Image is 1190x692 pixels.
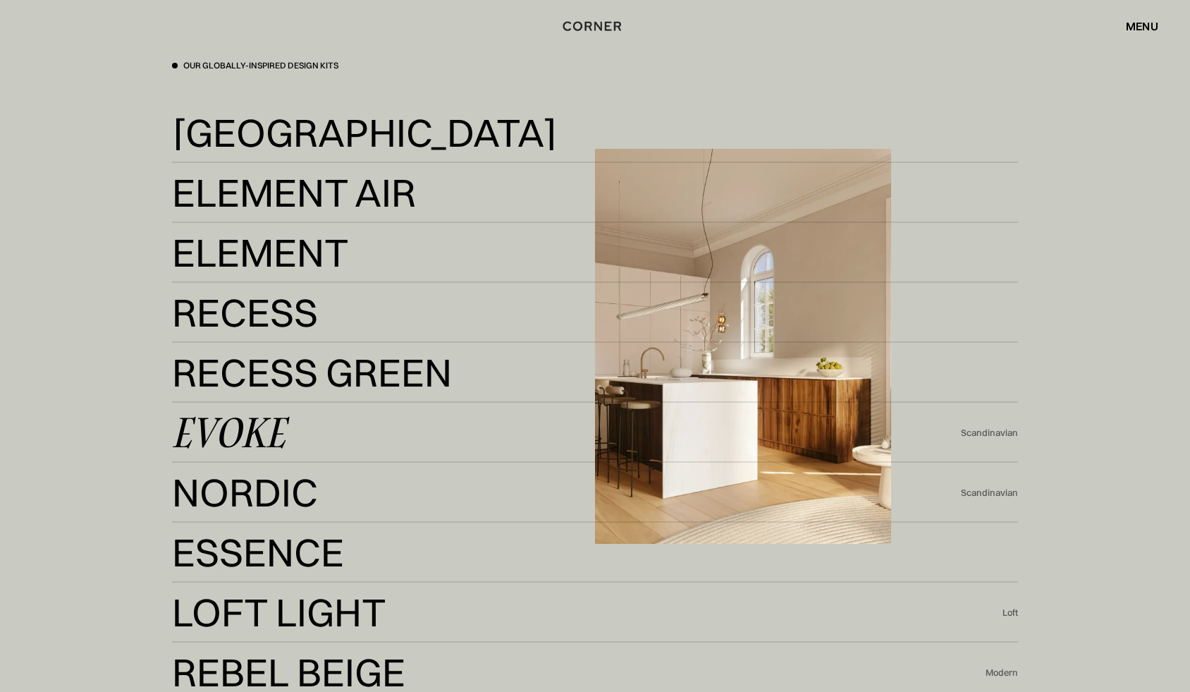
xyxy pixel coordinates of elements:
[172,595,1002,630] a: Loft LightLoft Light
[172,296,318,329] div: Recess
[172,415,286,449] div: Evoke
[172,655,405,689] div: Rebel Beige
[1002,607,1018,619] div: Loft
[172,210,403,243] div: Element Air
[961,487,1018,499] div: Scandinavian
[172,595,386,629] div: Loft Light
[172,475,318,509] div: Nordic
[1112,14,1158,38] div: menu
[172,116,1018,150] a: [GEOGRAPHIC_DATA][GEOGRAPHIC_DATA]
[172,475,961,510] a: NordicNordic
[172,296,1018,330] a: RecessRecess
[172,236,349,269] div: Element
[172,382,299,416] div: Evoke
[1126,20,1158,32] div: menu
[172,356,1018,390] a: Recess GreenRecess Green
[172,176,416,210] div: Element Air
[172,236,1018,270] a: ElementElement
[172,176,1018,210] a: Element AirElement Air
[172,415,961,450] a: EvokeEvoke
[172,269,334,303] div: Element
[172,329,297,363] div: Recess
[172,389,421,423] div: Recess Green
[961,427,1018,439] div: Scandinavian
[183,60,338,72] div: Our globally-inspired design kits
[172,535,1018,570] a: EssenceEssence
[172,356,452,389] div: Recess Green
[172,569,320,603] div: Essence
[172,116,558,150] div: [GEOGRAPHIC_DATA]
[172,535,344,569] div: Essence
[172,509,309,543] div: Nordic
[543,17,646,35] a: home
[172,629,373,663] div: Loft Light
[172,150,534,183] div: [GEOGRAPHIC_DATA]
[172,655,986,690] a: Rebel BeigeRebel Beige
[986,667,1018,679] div: Modern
